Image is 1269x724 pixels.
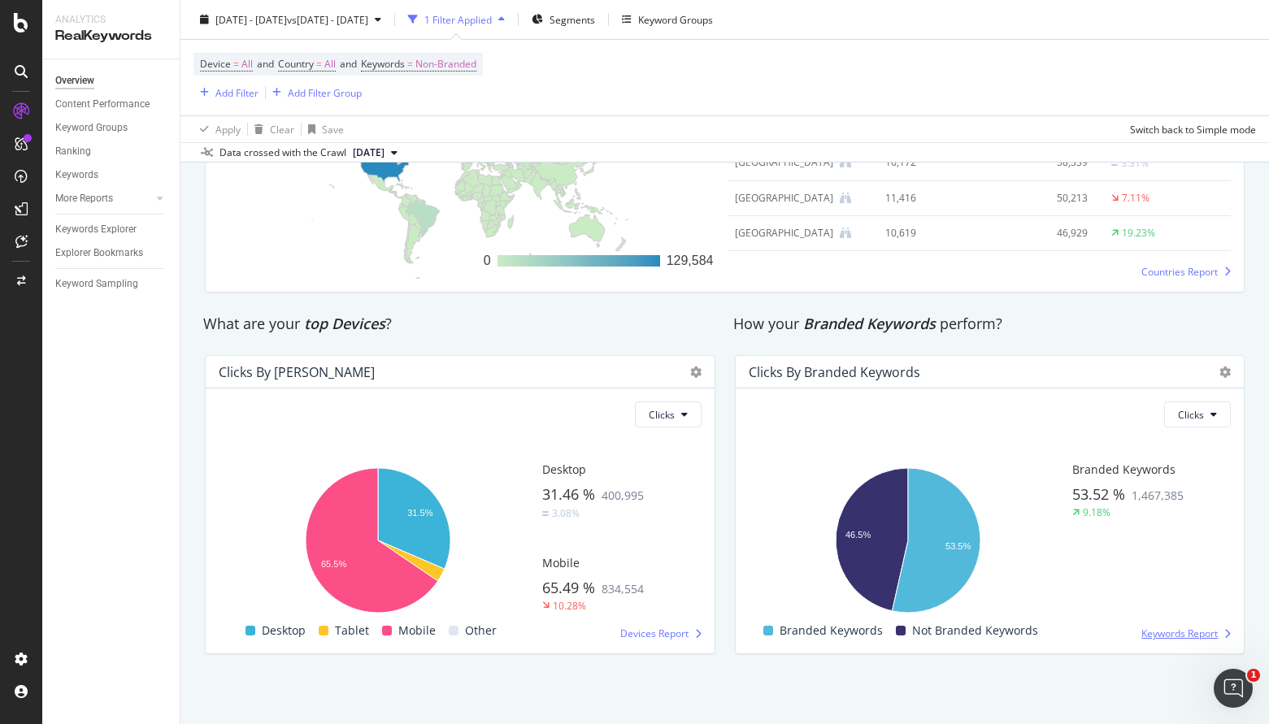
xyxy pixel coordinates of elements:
div: Clicks by [PERSON_NAME] [219,364,375,380]
span: Non-Branded [415,53,476,76]
span: and [257,57,274,71]
button: [DATE] [346,143,404,163]
button: Keyword Groups [615,7,719,33]
span: Devices Report [620,626,689,640]
div: 10.28% [553,599,586,613]
button: Apply [193,116,241,142]
span: Tablet [335,621,369,640]
span: Clicks [1178,408,1204,422]
div: 46,929 [986,226,1088,241]
span: Mobile [398,621,436,640]
a: Explorer Bookmarks [55,245,168,262]
span: = [407,57,413,71]
div: Keyword Sampling [55,275,138,293]
div: Keyword Groups [638,12,713,26]
div: Peru [735,191,833,206]
span: Countries Report [1141,265,1218,279]
span: 400,995 [602,488,644,503]
div: Analytics [55,13,167,27]
div: 19.23% [1122,226,1155,241]
span: = [233,57,239,71]
span: and [340,57,357,71]
text: 53.5% [945,540,971,550]
button: Add Filter [193,83,259,102]
a: Keywords Report [1141,626,1231,640]
div: More Reports [55,190,113,207]
span: Branded Keywords [780,621,883,640]
div: Clear [270,122,294,136]
img: Equal [1111,161,1118,166]
div: Apply [215,122,241,136]
span: Segments [550,12,595,26]
a: Keyword Groups [55,119,168,137]
span: All [241,53,253,76]
button: Save [302,116,344,142]
div: Keywords Explorer [55,221,137,238]
div: Explorer Bookmarks [55,245,143,262]
div: Argentina [735,226,833,241]
button: [DATE] - [DATE]vs[DATE] - [DATE] [193,7,388,33]
span: [DATE] - [DATE] [215,12,287,26]
span: = [316,57,322,71]
div: 1 Filter Applied [424,12,492,26]
div: Switch back to Simple mode [1130,122,1256,136]
span: Desktop [262,621,306,640]
span: Branded Keywords [1072,462,1176,477]
a: Keyword Sampling [55,275,168,293]
span: vs [DATE] - [DATE] [287,12,368,26]
div: Data crossed with the Crawl [219,145,346,160]
a: Content Performance [55,96,168,113]
span: Clicks [649,408,675,422]
div: 0 [484,251,491,271]
button: Segments [525,7,602,33]
span: 2025 Sep. 22nd [353,145,385,160]
a: Overview [55,72,168,89]
span: top Devices [304,314,385,333]
a: More Reports [55,190,152,207]
span: Branded Keywords [803,314,936,333]
text: 46.5% [845,530,870,540]
span: 1,467,385 [1132,488,1184,503]
div: 3.31% [1121,156,1149,171]
button: Add Filter Group [266,83,362,102]
span: 65.49 % [542,578,595,597]
text: 31.5% [407,507,432,517]
span: Keywords [361,57,405,71]
a: Countries Report [1141,265,1231,279]
button: Clear [248,116,294,142]
button: Clicks [635,401,702,427]
div: 3.08% [552,506,580,520]
a: Keywords [55,167,168,184]
div: Add Filter [215,85,259,99]
a: Devices Report [620,626,702,640]
button: Clicks [1164,401,1231,427]
div: 9.18% [1083,505,1110,519]
span: Desktop [542,462,586,477]
span: All [324,53,336,76]
div: Clicks By Branded Keywords [749,364,920,380]
div: Ranking [55,143,91,160]
span: Other [465,621,497,640]
div: Overview [55,72,94,89]
span: Keywords Report [1141,626,1218,640]
div: Keyword Groups [55,119,128,137]
div: How your perform? [733,314,1247,335]
div: RealKeywords [55,27,167,46]
span: 31.46 % [542,484,595,504]
svg: A chart. [219,459,536,621]
span: 1 [1247,669,1260,682]
span: Mobile [542,555,580,570]
text: 65.5% [321,558,346,568]
div: What are your ? [203,314,717,335]
span: 53.52 % [1072,484,1125,504]
button: Switch back to Simple mode [1123,116,1256,142]
div: 7.11% [1122,191,1149,206]
div: 129,584 [667,251,714,271]
iframe: Intercom live chat [1214,669,1253,708]
div: 10,619 [885,226,964,241]
span: Device [200,57,231,71]
svg: A chart. [749,459,1066,621]
div: 11,416 [885,191,964,206]
div: Add Filter Group [288,85,362,99]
